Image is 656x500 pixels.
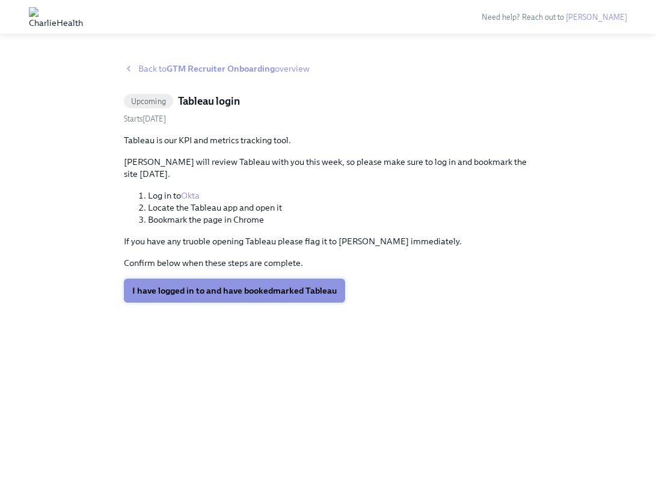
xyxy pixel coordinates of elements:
li: Bookmark the page in Chrome [148,214,533,226]
h5: Tableau login [178,94,240,108]
p: Confirm below when these steps are complete. [124,257,533,269]
span: Need help? Reach out to [482,13,627,22]
a: Back toGTM Recruiter Onboardingoverview [124,63,533,75]
span: Monday, August 18th 2025, 10:20 am [124,114,166,123]
a: Okta [181,190,200,201]
a: [PERSON_NAME] [566,13,627,22]
span: Upcoming [124,97,174,106]
span: I have logged in to and have bookedmarked Tableau [132,285,337,297]
li: Locate the Tableau app and open it [148,202,533,214]
button: I have logged in to and have bookedmarked Tableau [124,279,345,303]
li: Log in to [148,190,533,202]
p: Tableau is our KPI and metrics tracking tool. [124,134,533,146]
span: Back to overview [138,63,310,75]
img: CharlieHealth [29,7,83,26]
p: If you have any truoble opening Tableau please flag it to [PERSON_NAME] immediately. [124,235,533,247]
strong: GTM Recruiter Onboarding [167,63,275,74]
p: [PERSON_NAME] will review Tableau with you this week, so please make sure to log in and bookmark ... [124,156,533,180]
